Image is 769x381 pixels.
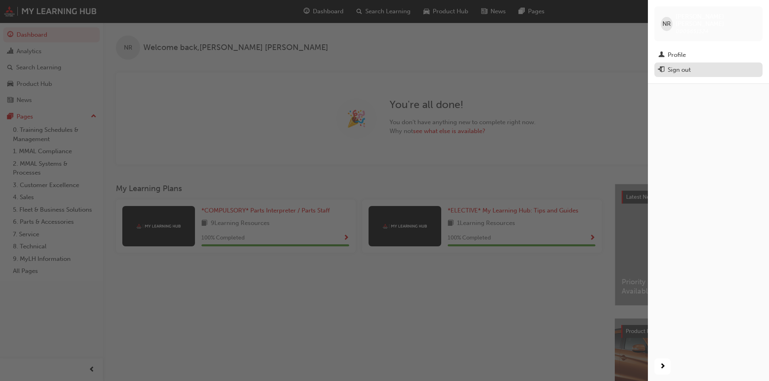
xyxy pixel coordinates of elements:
[658,52,664,59] span: man-icon
[668,65,691,75] div: Sign out
[654,48,763,62] a: Profile
[668,50,686,60] div: Profile
[676,28,708,35] span: 0005651324
[654,62,763,77] button: Sign out
[662,19,671,29] span: NR
[676,13,756,27] span: [PERSON_NAME] [PERSON_NAME]
[658,67,664,74] span: exit-icon
[660,362,666,372] span: next-icon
